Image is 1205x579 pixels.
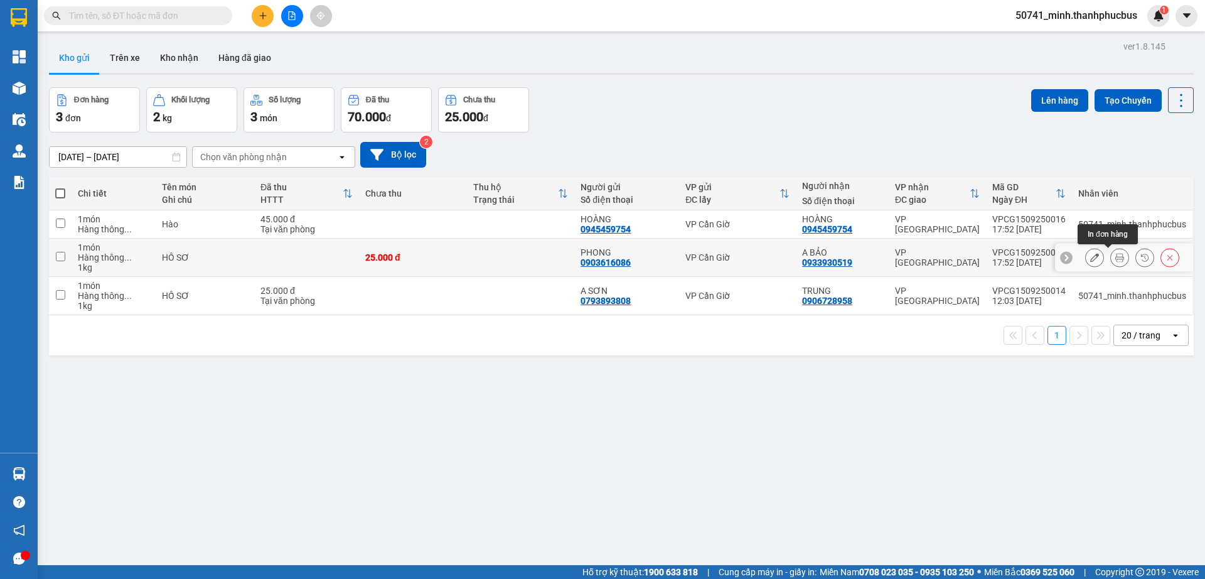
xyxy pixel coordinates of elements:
button: Chưa thu25.000đ [438,87,529,133]
div: HTTT [260,195,343,205]
div: VPCG1509250014 [992,286,1066,296]
span: Miền Bắc [984,565,1074,579]
button: Hàng đã giao [208,43,281,73]
div: VPCG1509250015 [992,247,1066,257]
div: Nhân viên [1078,188,1186,198]
span: ⚪️ [977,570,981,575]
sup: 1 [1160,6,1169,14]
div: PHONG [581,247,673,257]
div: 1 kg [78,262,149,273]
div: VP nhận [895,182,970,192]
button: Trên xe [100,43,150,73]
div: Chưa thu [365,188,461,198]
div: HOÀNG [581,214,673,224]
img: dashboard-icon [13,50,26,63]
span: copyright [1135,568,1144,576]
div: 0793893808 [581,296,631,306]
div: Đã thu [366,95,389,104]
span: Hỗ trợ kỹ thuật: [582,565,698,579]
div: 1 món [78,242,149,252]
div: Số lượng [269,95,301,104]
div: Chi tiết [78,188,149,198]
sup: 2 [420,136,432,148]
img: warehouse-icon [13,113,26,126]
input: Tìm tên, số ĐT hoặc mã đơn [69,9,217,23]
div: 0933930519 [802,257,852,268]
div: 17:52 [DATE] [992,257,1066,268]
th: Toggle SortBy [254,177,359,210]
button: aim [310,5,332,27]
div: Tên món [162,182,248,192]
div: 0903616086 [581,257,631,268]
div: Trạng thái [473,195,559,205]
div: Người gửi [581,182,673,192]
span: kg [163,113,172,123]
div: 45.000 đ [260,214,353,224]
th: Toggle SortBy [679,177,796,210]
button: Kho gửi [49,43,100,73]
button: Lên hàng [1031,89,1088,112]
img: icon-new-feature [1153,10,1164,21]
span: caret-down [1181,10,1192,21]
div: Chưa thu [463,95,495,104]
div: Ngày ĐH [992,195,1056,205]
span: ... [124,252,132,262]
span: đ [483,113,488,123]
strong: 0369 525 060 [1020,567,1074,577]
img: warehouse-icon [13,467,26,480]
div: Số điện thoại [802,196,882,206]
img: logo-vxr [11,8,27,27]
span: file-add [287,11,296,20]
div: ver 1.8.145 [1123,40,1165,53]
img: logo.jpg [16,16,78,78]
span: ... [124,224,132,234]
span: | [707,565,709,579]
button: Khối lượng2kg [146,87,237,133]
input: Select a date range. [50,147,186,167]
div: 0906728958 [802,296,852,306]
div: 1 kg [78,301,149,311]
span: notification [13,524,25,536]
span: aim [316,11,325,20]
svg: open [1170,330,1181,340]
div: Chọn văn phòng nhận [200,151,287,163]
div: VP Cần Giờ [685,291,790,301]
div: HOÀNG [802,214,882,224]
span: 3 [56,109,63,124]
div: 1 món [78,214,149,224]
div: HỒ SƠ [162,291,248,301]
div: VP [GEOGRAPHIC_DATA] [895,247,980,268]
span: 50741_minh.thanhphucbus [1005,8,1147,23]
span: 1 [1162,6,1166,14]
b: Gửi khách hàng [77,18,124,77]
span: 25.000 [445,109,483,124]
div: In đơn hàng [1078,224,1138,244]
div: A SƠN [581,286,673,296]
span: message [13,553,25,565]
th: Toggle SortBy [986,177,1072,210]
img: solution-icon [13,176,26,189]
div: HỒ SƠ [162,252,248,262]
img: warehouse-icon [13,82,26,95]
div: Hàng thông thường [78,291,149,301]
div: Hàng thông thường [78,224,149,234]
div: VP Cần Giờ [685,252,790,262]
div: 12:03 [DATE] [992,296,1066,306]
span: đơn [65,113,81,123]
div: Khối lượng [171,95,210,104]
button: 1 [1047,326,1066,345]
div: A BẢO [802,247,882,257]
button: Đơn hàng3đơn [49,87,140,133]
div: VP Cần Giờ [685,219,790,229]
span: Cung cấp máy in - giấy in: [719,565,817,579]
div: VPCG1509250016 [992,214,1066,224]
span: 70.000 [348,109,386,124]
div: 20 / trang [1122,329,1160,342]
strong: 0708 023 035 - 0935 103 250 [859,567,974,577]
div: VP [GEOGRAPHIC_DATA] [895,214,980,234]
div: 25.000 đ [260,286,353,296]
div: Đã thu [260,182,343,192]
button: Tạo Chuyến [1095,89,1162,112]
span: Miền Nam [820,565,974,579]
span: ... [124,291,132,301]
